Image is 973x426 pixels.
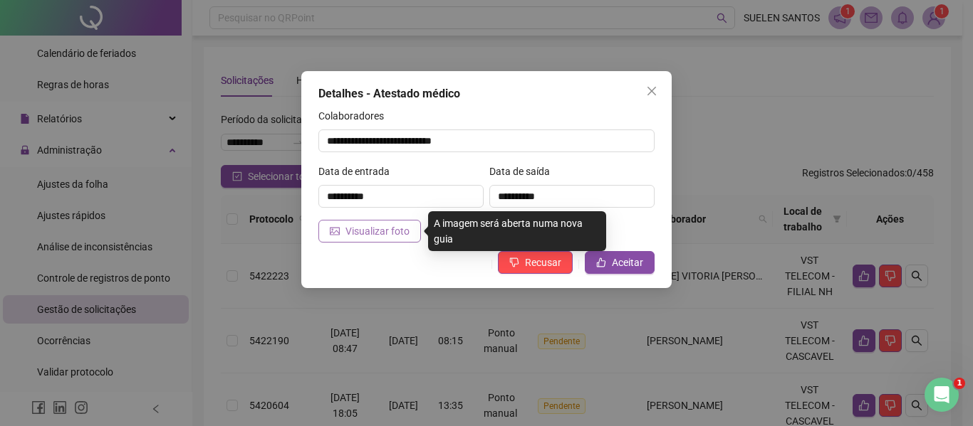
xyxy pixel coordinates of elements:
span: Recusar [525,255,561,270]
span: 1 [954,378,965,389]
span: dislike [509,257,519,267]
iframe: Intercom live chat [925,378,959,412]
label: Data de saída [489,164,559,179]
span: close [646,85,657,97]
label: Colaboradores [318,108,393,124]
button: Close [640,80,663,102]
span: like [596,257,606,267]
label: Data de entrada [318,164,399,179]
span: Aceitar [612,255,643,270]
button: Recusar [498,251,573,274]
button: Aceitar [585,251,655,274]
span: picture [330,226,340,236]
span: Visualizar foto [345,223,410,239]
button: Visualizar foto [318,220,421,243]
div: Detalhes - Atestado médico [318,85,655,102]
